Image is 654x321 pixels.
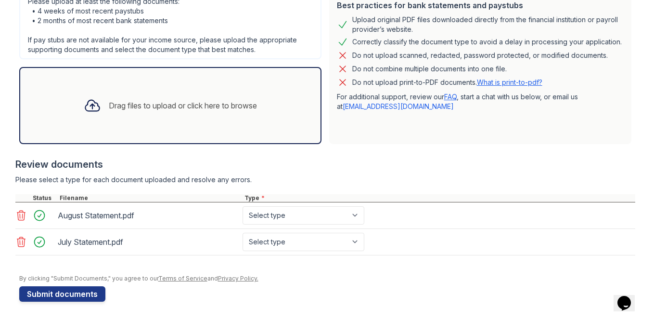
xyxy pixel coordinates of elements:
div: August Statement.pdf [58,208,239,223]
iframe: chat widget [614,282,644,311]
a: FAQ [444,93,457,101]
div: July Statement.pdf [58,234,239,250]
div: Review documents [15,158,635,171]
a: What is print-to-pdf? [477,78,542,86]
div: Please select a type for each document uploaded and resolve any errors. [15,175,635,185]
div: Upload original PDF files downloaded directly from the financial institution or payroll provider’... [352,15,624,34]
div: Filename [58,194,243,202]
p: For additional support, review our , start a chat with us below, or email us at [337,92,624,111]
div: Correctly classify the document type to avoid a delay in processing your application. [352,36,622,48]
a: Privacy Policy. [218,275,258,282]
div: Do not combine multiple documents into one file. [352,63,507,75]
div: Type [243,194,635,202]
div: Do not upload scanned, redacted, password protected, or modified documents. [352,50,608,61]
a: Terms of Service [158,275,207,282]
p: Do not upload print-to-PDF documents. [352,78,542,87]
button: Submit documents [19,286,105,302]
div: Drag files to upload or click here to browse [109,100,257,111]
div: By clicking "Submit Documents," you agree to our and [19,275,635,282]
div: Status [31,194,58,202]
a: [EMAIL_ADDRESS][DOMAIN_NAME] [343,102,454,110]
